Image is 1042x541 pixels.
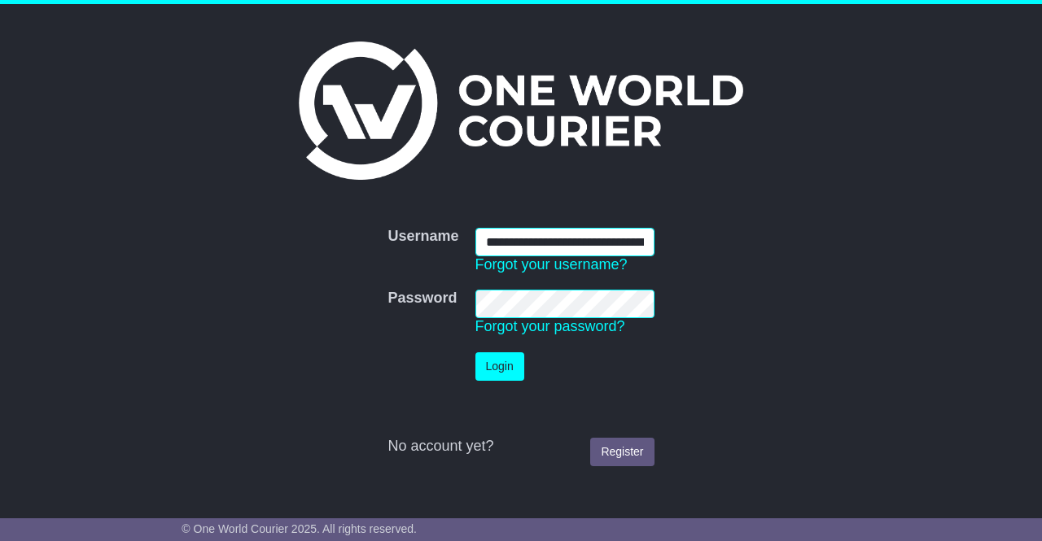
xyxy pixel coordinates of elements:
[387,438,654,456] div: No account yet?
[475,318,625,334] a: Forgot your password?
[590,438,654,466] a: Register
[299,41,743,180] img: One World
[182,522,417,535] span: © One World Courier 2025. All rights reserved.
[387,290,457,308] label: Password
[475,256,628,273] a: Forgot your username?
[387,228,458,246] label: Username
[475,352,524,381] button: Login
